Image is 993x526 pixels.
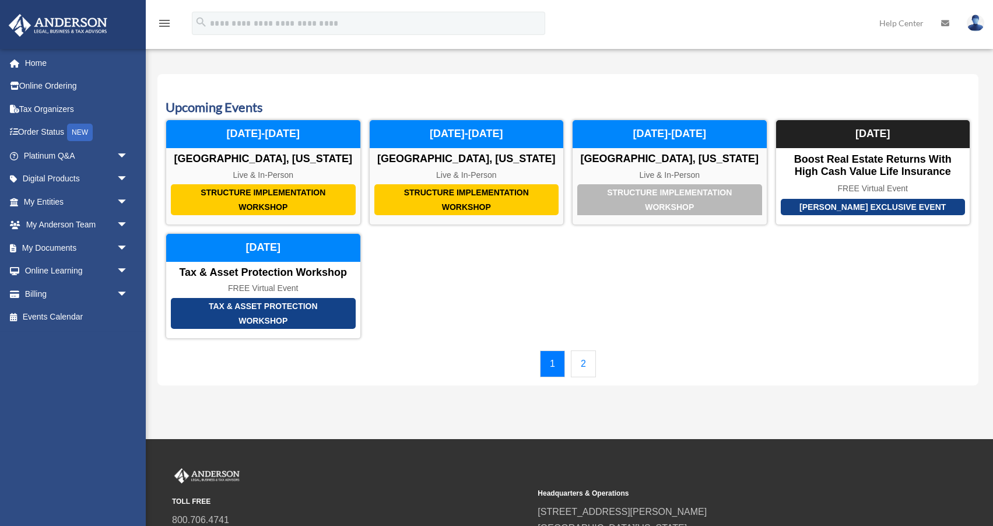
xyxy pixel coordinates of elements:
div: [DATE] [166,234,360,262]
div: Tax & Asset Protection Workshop [171,298,356,329]
a: Digital Productsarrow_drop_down [8,167,146,191]
i: search [195,16,208,29]
a: [PERSON_NAME] Exclusive Event Boost Real Estate Returns with High Cash Value Life Insurance FREE ... [776,120,971,225]
a: Structure Implementation Workshop [GEOGRAPHIC_DATA], [US_STATE] Live & In-Person [DATE]-[DATE] [166,120,361,225]
div: [GEOGRAPHIC_DATA], [US_STATE] [166,153,360,166]
a: 800.706.4741 [172,515,229,525]
a: My Anderson Teamarrow_drop_down [8,213,146,237]
a: Order StatusNEW [8,121,146,145]
a: My Entitiesarrow_drop_down [8,190,146,213]
a: menu [157,20,171,30]
small: TOLL FREE [172,496,529,508]
div: FREE Virtual Event [776,184,970,194]
a: Billingarrow_drop_down [8,282,146,306]
a: Structure Implementation Workshop [GEOGRAPHIC_DATA], [US_STATE] Live & In-Person [DATE]-[DATE] [369,120,564,225]
div: [GEOGRAPHIC_DATA], [US_STATE] [573,153,767,166]
img: Anderson Advisors Platinum Portal [5,14,111,37]
a: 2 [571,350,596,377]
i: menu [157,16,171,30]
a: My Documentsarrow_drop_down [8,236,146,260]
div: Structure Implementation Workshop [374,184,559,215]
div: Live & In-Person [370,170,564,180]
div: Live & In-Person [166,170,360,180]
div: Structure Implementation Workshop [577,184,762,215]
a: Home [8,51,146,75]
span: arrow_drop_down [117,190,140,214]
img: User Pic [967,15,984,31]
a: Platinum Q&Aarrow_drop_down [8,144,146,167]
div: [DATE]-[DATE] [573,120,767,148]
div: [DATE]-[DATE] [370,120,564,148]
div: [DATE] [776,120,970,148]
a: Events Calendar [8,306,140,329]
a: Tax & Asset Protection Workshop Tax & Asset Protection Workshop FREE Virtual Event [DATE] [166,233,361,339]
div: Boost Real Estate Returns with High Cash Value Life Insurance [776,153,970,178]
span: arrow_drop_down [117,260,140,283]
div: FREE Virtual Event [166,283,360,293]
a: 1 [540,350,565,377]
span: arrow_drop_down [117,236,140,260]
a: [STREET_ADDRESS][PERSON_NAME] [538,507,707,517]
div: NEW [67,124,93,141]
div: Live & In-Person [573,170,767,180]
div: [PERSON_NAME] Exclusive Event [781,199,966,216]
h3: Upcoming Events [166,99,970,117]
span: arrow_drop_down [117,144,140,168]
a: Tax Organizers [8,97,146,121]
span: arrow_drop_down [117,213,140,237]
div: Tax & Asset Protection Workshop [166,266,360,279]
img: Anderson Advisors Platinum Portal [172,468,242,483]
small: Headquarters & Operations [538,488,895,500]
a: Online Ordering [8,75,146,98]
span: arrow_drop_down [117,167,140,191]
div: [DATE]-[DATE] [166,120,360,148]
a: Structure Implementation Workshop [GEOGRAPHIC_DATA], [US_STATE] Live & In-Person [DATE]-[DATE] [572,120,767,225]
span: arrow_drop_down [117,282,140,306]
div: [GEOGRAPHIC_DATA], [US_STATE] [370,153,564,166]
div: Structure Implementation Workshop [171,184,356,215]
a: Online Learningarrow_drop_down [8,260,146,283]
